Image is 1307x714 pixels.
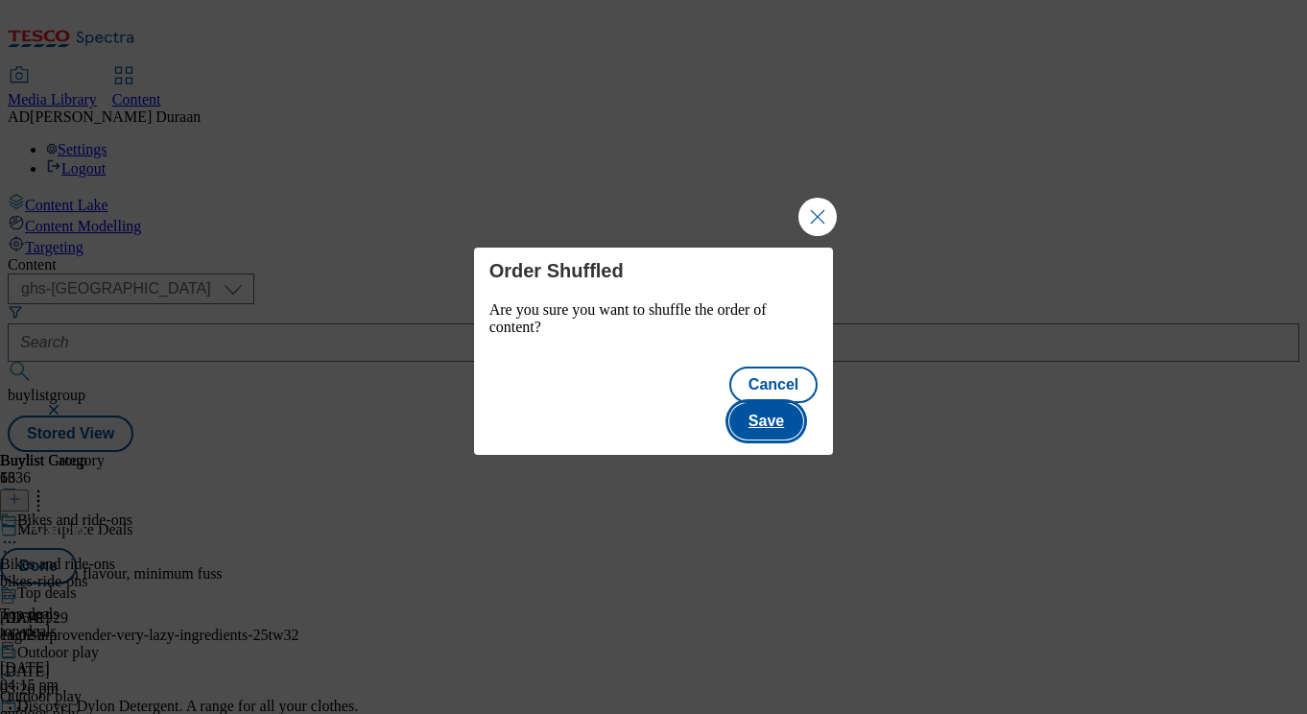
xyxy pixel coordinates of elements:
p: Are you sure you want to shuffle the order of content? [489,301,819,336]
div: Modal [474,248,834,455]
button: Close Modal [798,198,837,236]
h4: Order Shuffled [489,259,819,282]
button: Cancel [729,367,818,403]
button: Save [729,403,803,440]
